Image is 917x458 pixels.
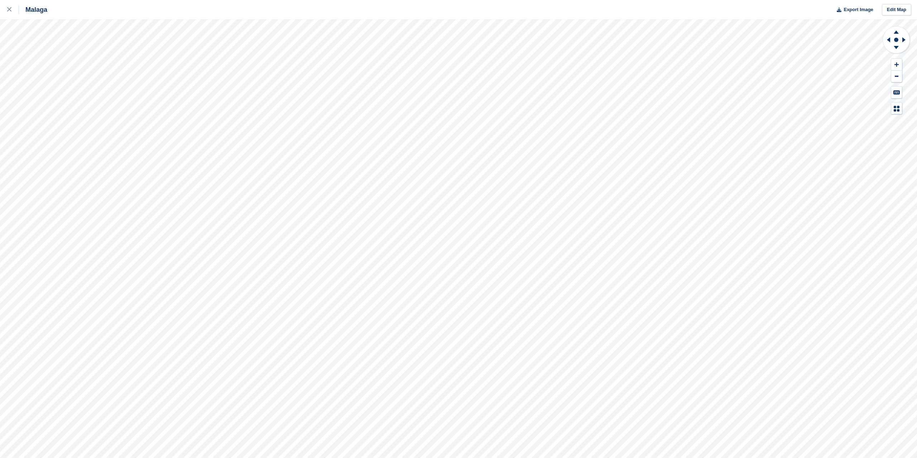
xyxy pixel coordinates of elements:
[891,86,902,98] button: Keyboard Shortcuts
[882,4,911,16] a: Edit Map
[891,59,902,71] button: Zoom In
[891,71,902,82] button: Zoom Out
[891,103,902,114] button: Map Legend
[832,4,873,16] button: Export Image
[844,6,873,13] span: Export Image
[19,5,47,14] div: Malaga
